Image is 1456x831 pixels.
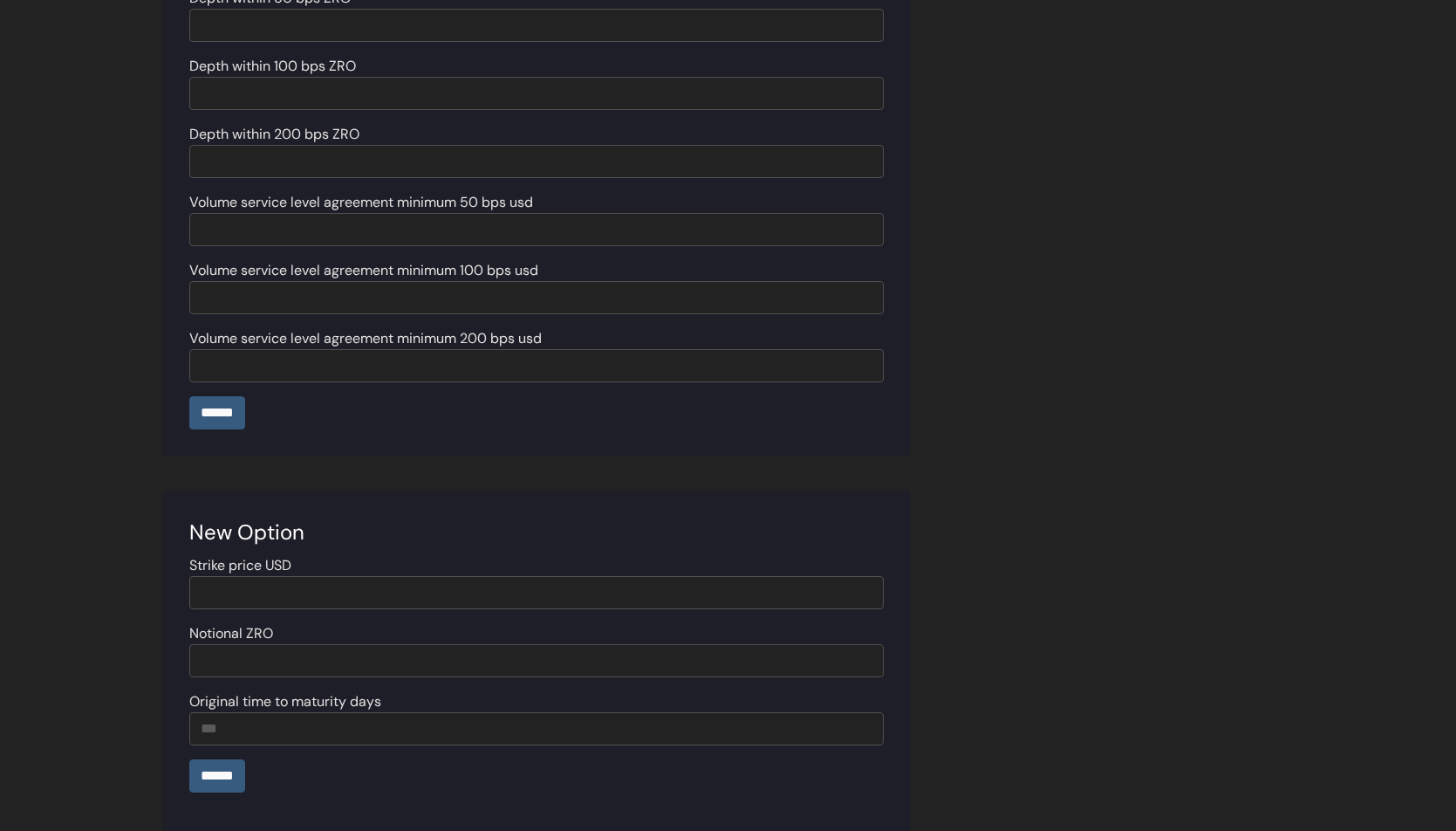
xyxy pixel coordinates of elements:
label: Original time to maturity days [189,691,381,712]
label: Depth within 100 bps ZRO [189,56,356,77]
label: Volume service level agreement minimum 50 bps usd [189,192,533,213]
label: Depth within 200 bps ZRO [189,124,359,145]
label: Volume service level agreement minimum 100 bps usd [189,260,538,281]
div: New Option [189,517,884,548]
label: Volume service level agreement minimum 200 bps usd [189,328,542,349]
label: Notional ZRO [189,623,273,644]
label: Strike price USD [189,555,291,576]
